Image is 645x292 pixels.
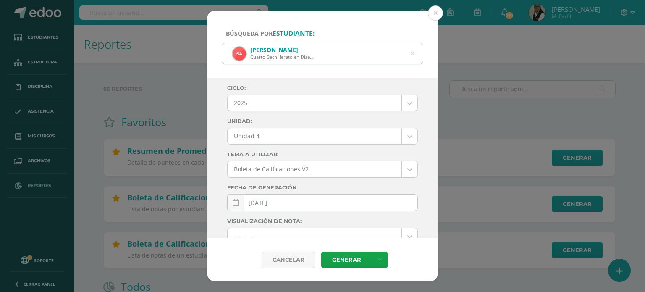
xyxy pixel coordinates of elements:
[262,252,315,268] div: Cancelar
[227,184,418,191] label: Fecha de generación
[228,128,417,144] a: Unidad 4
[227,118,418,124] label: Unidad:
[228,161,417,177] a: Boleta de Calificaciones V2
[222,43,423,64] input: ej. Nicholas Alekzander, etc.
[226,29,315,37] span: Búsqueda por
[250,54,315,60] div: Cuarto Bachillerato en Diseño 225049
[227,151,418,158] label: Tema a Utilizar:
[321,252,372,268] a: Generar
[428,5,443,21] button: Close (Esc)
[228,195,417,211] input: Fecha de generación
[227,218,418,224] label: Visualización de nota:
[228,228,417,244] a: ---------
[234,228,395,244] span: ---------
[273,29,315,38] strong: estudiante:
[227,85,418,91] label: Ciclo:
[234,161,395,177] span: Boleta de Calificaciones V2
[234,95,395,111] span: 2025
[234,128,395,144] span: Unidad 4
[228,95,417,111] a: 2025
[233,47,246,61] img: 0cf970c555fb5c8f1ce73f0c2d2cc328.png
[250,46,315,54] div: [PERSON_NAME]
